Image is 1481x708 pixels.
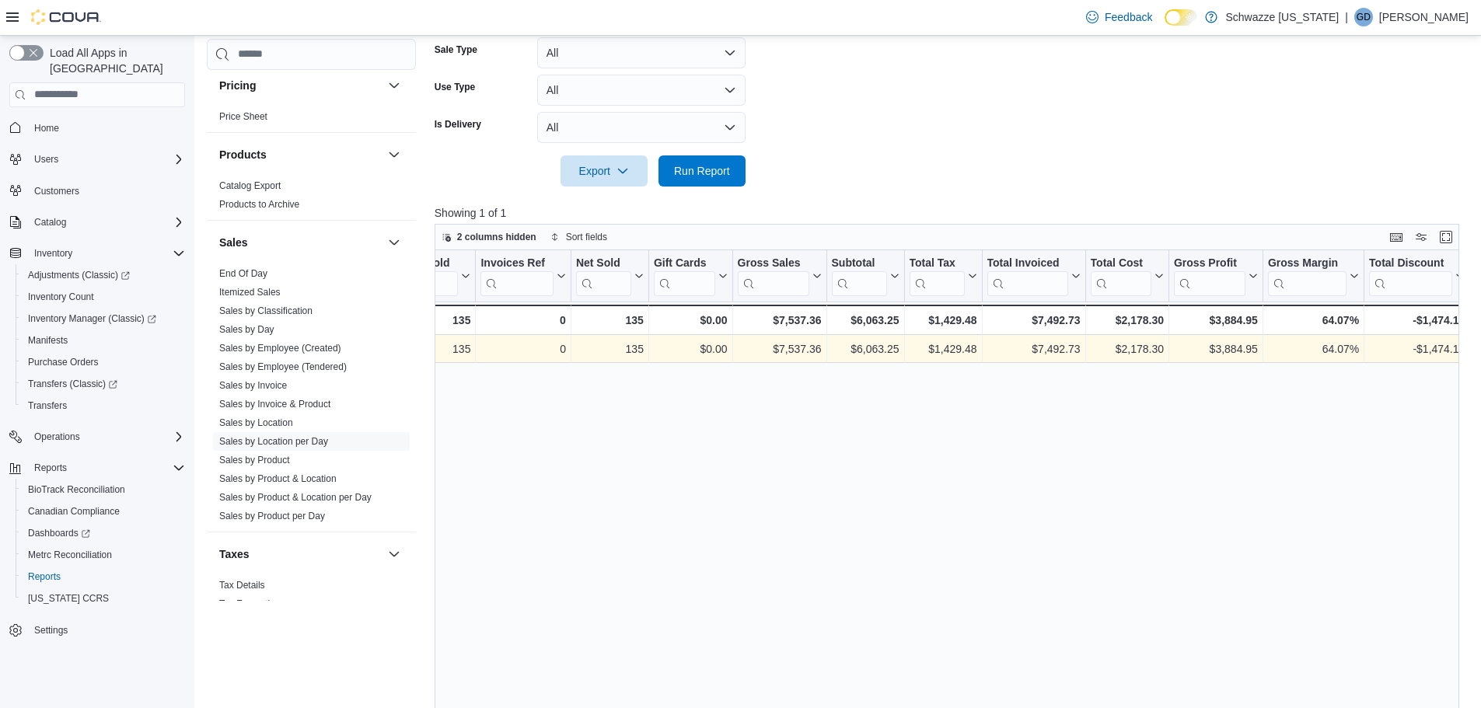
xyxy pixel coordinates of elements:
[561,155,648,187] button: Export
[1369,256,1452,295] div: Total Discount
[480,256,553,270] div: Invoices Ref
[435,118,481,131] label: Is Delivery
[1345,8,1348,26] p: |
[22,266,136,284] a: Adjustments (Classic)
[22,502,126,521] a: Canadian Compliance
[16,588,191,609] button: [US_STATE] CCRS
[435,228,543,246] button: 2 columns hidden
[987,340,1080,358] div: $7,492.73
[22,502,185,521] span: Canadian Compliance
[909,256,964,295] div: Total Tax
[219,235,248,250] h3: Sales
[3,242,191,264] button: Inventory
[1412,228,1430,246] button: Display options
[22,546,118,564] a: Metrc Reconciliation
[1174,256,1245,295] div: Gross Profit
[219,417,293,429] span: Sales by Location
[219,268,267,279] a: End Of Day
[537,37,746,68] button: All
[570,155,638,187] span: Export
[219,491,372,504] span: Sales by Product & Location per Day
[28,427,185,446] span: Operations
[16,522,191,544] a: Dashboards
[3,148,191,170] button: Users
[987,256,1080,295] button: Total Invoiced
[22,589,115,608] a: [US_STATE] CCRS
[34,185,79,197] span: Customers
[219,455,290,466] a: Sales by Product
[1174,256,1245,270] div: Gross Profit
[385,145,403,164] button: Products
[22,546,185,564] span: Metrc Reconciliation
[28,213,72,232] button: Catalog
[909,256,964,270] div: Total Tax
[34,153,58,166] span: Users
[987,311,1080,330] div: $7,492.73
[219,580,265,591] a: Tax Details
[219,435,328,448] span: Sales by Location per Day
[480,311,565,330] div: 0
[34,216,66,228] span: Catalog
[207,176,416,220] div: Products
[576,311,644,330] div: 135
[831,311,899,330] div: $6,063.25
[737,311,821,330] div: $7,537.36
[219,598,285,609] a: Tax Exemptions
[1369,311,1465,330] div: -$1,474.11
[1268,256,1347,270] div: Gross Margin
[16,373,191,395] a: Transfers (Classic)
[654,256,728,295] button: Gift Cards
[28,549,112,561] span: Metrc Reconciliation
[1090,256,1151,295] div: Total Cost
[34,431,80,443] span: Operations
[537,112,746,143] button: All
[34,624,68,637] span: Settings
[219,198,299,211] span: Products to Archive
[1080,2,1158,33] a: Feedback
[34,462,67,474] span: Reports
[737,256,821,295] button: Gross Sales
[28,181,185,201] span: Customers
[1268,256,1359,295] button: Gross Margin
[16,500,191,522] button: Canadian Compliance
[22,567,185,586] span: Reports
[22,331,185,350] span: Manifests
[28,356,99,368] span: Purchase Orders
[219,546,250,562] h3: Taxes
[1268,340,1359,358] div: 64.07%
[480,340,565,358] div: 0
[1174,311,1258,330] div: $3,884.95
[1174,256,1258,295] button: Gross Profit
[28,269,130,281] span: Adjustments (Classic)
[219,598,285,610] span: Tax Exemptions
[3,180,191,202] button: Customers
[22,375,185,393] span: Transfers (Classic)
[219,267,267,280] span: End Of Day
[831,256,899,295] button: Subtotal
[379,340,470,358] div: 135
[385,76,403,95] button: Pricing
[1354,8,1373,26] div: Gabby Doyle
[1268,256,1347,295] div: Gross Margin
[219,235,382,250] button: Sales
[385,233,403,252] button: Sales
[22,353,185,371] span: Purchase Orders
[219,199,299,210] a: Products to Archive
[909,311,976,330] div: $1,429.48
[22,266,185,284] span: Adjustments (Classic)
[576,340,644,358] div: 135
[566,231,607,243] span: Sort fields
[28,620,185,640] span: Settings
[3,117,191,139] button: Home
[219,361,347,372] a: Sales by Employee (Tendered)
[1387,228,1406,246] button: Keyboard shortcuts
[576,256,644,295] button: Net Sold
[219,579,265,591] span: Tax Details
[1165,9,1197,26] input: Dark Mode
[219,78,256,93] h3: Pricing
[219,147,382,162] button: Products
[28,621,74,640] a: Settings
[219,111,267,122] a: Price Sheet
[34,122,59,134] span: Home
